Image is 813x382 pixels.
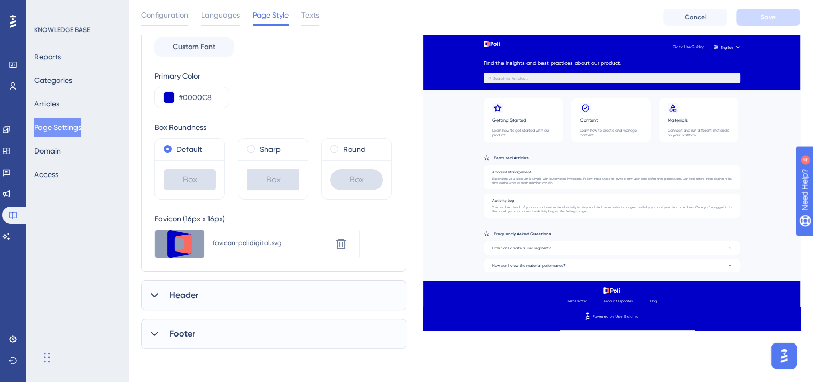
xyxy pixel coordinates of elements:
[169,289,198,302] span: Header
[34,71,72,90] button: Categories
[167,230,192,258] img: file-1753386375410.svg
[34,165,58,184] button: Access
[301,9,319,21] span: Texts
[736,9,800,26] button: Save
[34,47,61,66] button: Reports
[247,169,299,190] div: Box
[768,340,800,372] iframe: UserGuiding AI Assistant Launcher
[34,118,81,137] button: Page Settings
[761,13,776,21] span: Save
[213,239,330,247] div: favicon-polidigital.svg
[154,212,360,225] div: Favicon (16px x 16px)
[154,70,229,82] div: Primary Color
[260,143,281,156] label: Sharp
[173,41,215,54] span: Custom Font
[141,9,188,21] span: Configuration
[25,3,67,16] span: Need Help?
[201,9,240,21] span: Languages
[34,94,59,113] button: Articles
[164,169,216,190] div: Box
[34,141,61,161] button: Domain
[253,9,289,21] span: Page Style
[154,121,392,134] div: Box Roundness
[176,143,202,156] label: Default
[34,26,90,34] div: KNOWLEDGE BASE
[74,5,78,14] div: 4
[343,143,366,156] label: Round
[169,327,195,340] span: Footer
[44,341,50,373] div: Arrastar
[330,169,383,190] div: Box
[154,37,234,57] button: Custom Font
[685,13,707,21] span: Cancel
[663,9,727,26] button: Cancel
